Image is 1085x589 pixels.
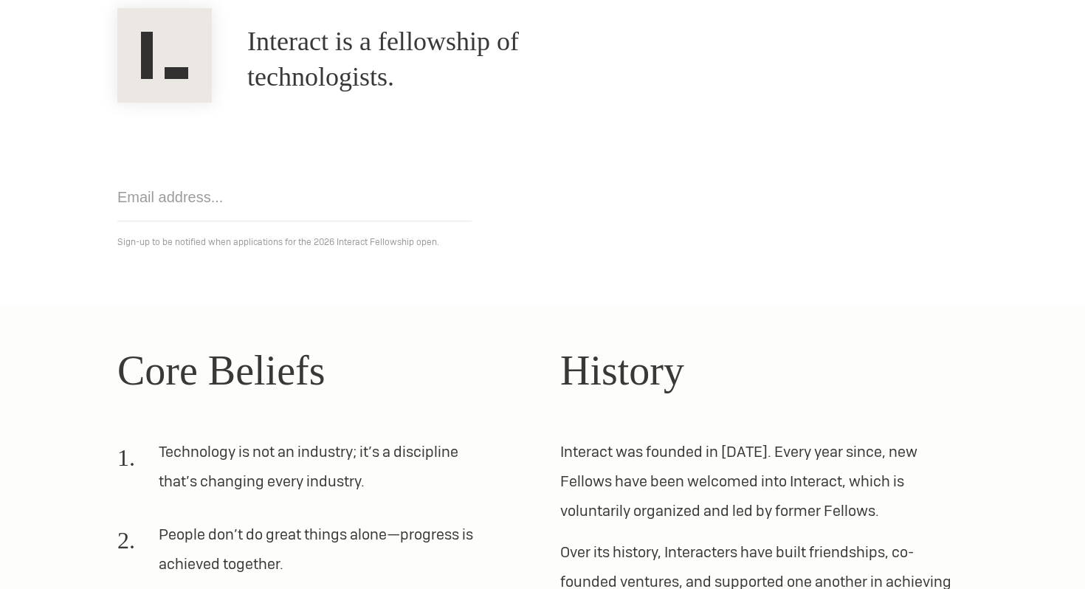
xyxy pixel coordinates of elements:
[560,437,968,526] p: Interact was founded in [DATE]. Every year since, new Fellows have been welcomed into Interact, w...
[560,340,968,402] h2: History
[247,24,646,95] h1: Interact is a fellowship of technologists.
[117,8,212,103] img: Interact Logo
[117,173,472,221] input: Email address...
[117,437,489,508] li: Technology is not an industry; it’s a discipline that’s changing every industry.
[117,340,525,402] h2: Core Beliefs
[117,233,968,251] p: Sign-up to be notified when applications for the 2026 Interact Fellowship open.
